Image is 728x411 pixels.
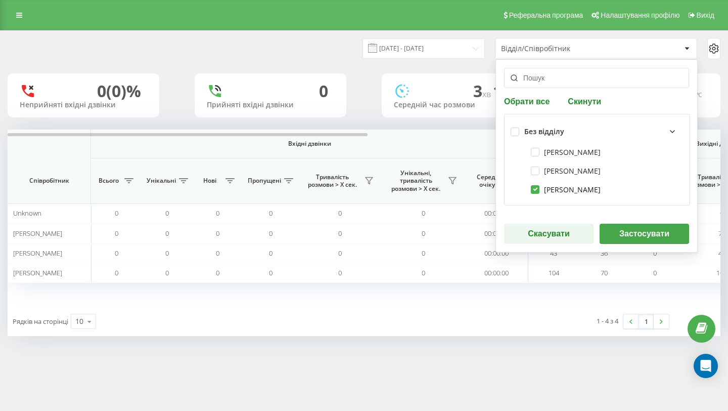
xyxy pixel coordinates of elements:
div: 10 [75,316,83,326]
span: 0 [422,249,425,258]
span: 0 [216,229,219,238]
span: 71 [718,229,725,238]
div: Середній час розмови [394,101,521,109]
span: Реферальна програма [509,11,583,19]
span: 0 [338,209,342,218]
td: 00:00:00 [465,223,528,243]
span: 0 [338,249,342,258]
span: 0 [269,268,272,277]
span: 0 [216,249,219,258]
span: 14 [493,80,515,102]
span: 0 [653,268,657,277]
span: 0 [165,268,169,277]
button: Застосувати [600,224,689,244]
span: Вхідні дзвінки [117,140,502,148]
span: 43 [718,249,725,258]
span: [PERSON_NAME] [13,229,62,238]
div: Без відділу [524,128,564,136]
span: Рядків на сторінці [13,317,68,326]
span: 0 [115,209,118,218]
label: [PERSON_NAME] [531,185,601,194]
div: 1 - 4 з 4 [597,316,618,326]
td: 00:00:00 [465,243,528,263]
span: 104 [549,268,559,277]
div: Open Intercom Messenger [694,354,718,378]
div: Прийняті вхідні дзвінки [207,101,334,109]
span: 0 [720,209,723,218]
span: 0 [165,209,169,218]
span: 0 [338,229,342,238]
button: Обрати все [504,96,553,106]
span: 0 [115,268,118,277]
span: Вихід [697,11,714,19]
span: 70 [601,268,608,277]
td: 00:00:00 [465,263,528,283]
span: 0 [269,209,272,218]
span: Середній час очікування [473,173,520,189]
span: Співробітник [16,177,82,185]
span: 43 [550,249,557,258]
span: Налаштування профілю [601,11,679,19]
div: Відділ/Співробітник [501,45,622,53]
span: 0 [165,249,169,258]
span: 0 [115,229,118,238]
span: 36 [601,249,608,258]
span: Всього [96,177,121,185]
span: 0 [653,249,657,258]
span: Тривалість розмови > Х сек. [303,173,361,189]
a: 1 [639,314,654,328]
span: Унікальні [147,177,176,185]
span: 0 [216,268,219,277]
span: хв [482,89,493,100]
label: [PERSON_NAME] [531,167,601,175]
span: Унікальні, тривалість розмови > Х сек. [387,169,445,193]
span: 0 [165,229,169,238]
span: [PERSON_NAME] [13,268,62,277]
span: 0 [422,229,425,238]
span: 0 [269,229,272,238]
span: 0 [115,249,118,258]
span: [PERSON_NAME] [13,249,62,258]
span: Пропущені [248,177,281,185]
span: 0 [422,209,425,218]
div: 0 [319,81,328,101]
input: Пошук [504,68,689,88]
td: 00:00:00 [465,203,528,223]
span: 3 [473,80,493,102]
span: 104 [716,268,727,277]
span: c [698,89,702,100]
label: [PERSON_NAME] [531,148,601,156]
span: 0 [216,209,219,218]
span: 0 [269,249,272,258]
button: Скасувати [504,224,594,244]
span: 0 [422,268,425,277]
span: Нові [197,177,222,185]
span: 0 [338,268,342,277]
span: Unknown [13,209,41,218]
div: Неприйняті вхідні дзвінки [20,101,147,109]
button: Скинути [565,96,604,106]
div: 0 (0)% [97,81,141,101]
